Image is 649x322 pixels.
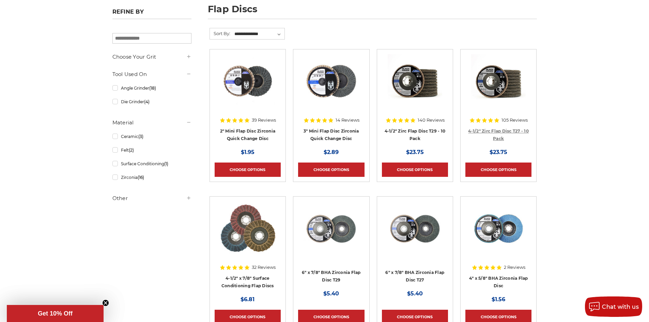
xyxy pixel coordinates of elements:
a: Scotch brite flap discs [215,201,281,267]
a: Surface Conditioning [112,158,191,170]
button: Chat with us [585,296,642,317]
span: $23.75 [406,149,424,155]
a: Black Hawk Abrasives 2-inch Zirconia Flap Disc with 60 Grit Zirconia for Smooth Finishing [215,54,281,120]
span: $6.81 [241,296,254,303]
span: $5.40 [407,290,423,297]
h5: Material [112,119,191,127]
span: $2.89 [324,149,339,155]
span: 14 Reviews [336,118,359,122]
span: (3) [138,134,143,139]
span: $5.40 [323,290,339,297]
img: 4.5" Black Hawk Zirconia Flap Disc 10 Pack [388,54,442,109]
a: Angle Grinder [112,82,191,94]
span: (16) [138,175,144,180]
a: 2" Mini Flap Disc Zirconia Quick Change Disc [220,128,276,141]
img: BHA 3" Quick Change 60 Grit Flap Disc for Fine Grinding and Finishing [304,54,358,109]
a: Felt [112,144,191,156]
select: Sort By: [233,29,284,39]
a: Black Hawk 6 inch T29 coarse flap discs, 36 grit for efficient material removal [298,201,364,267]
span: $1.95 [241,149,254,155]
a: 6" x 7/8" BHA Zirconia Flap Disc T27 [385,270,444,283]
a: 4-1/2" Zirc Flap Disc T29 - 10 Pack [385,128,446,141]
a: 4" x 5/8" BHA Zirconia Flap Disc [469,276,528,289]
span: Get 10% Off [38,310,73,317]
a: 4-inch BHA Zirconia flap disc with 40 grit designed for aggressive metal sanding and grinding [465,201,531,267]
img: 4-inch BHA Zirconia flap disc with 40 grit designed for aggressive metal sanding and grinding [471,201,526,256]
span: Chat with us [602,304,639,310]
span: 2 Reviews [504,265,525,270]
a: 4-1/2" Zirc Flap Disc T27 - 10 Pack [468,128,529,141]
a: Choose Options [465,163,531,177]
img: Coarse 36 grit BHA Zirconia flap disc, 6-inch, flat T27 for aggressive material removal [388,201,442,256]
span: 39 Reviews [252,118,276,122]
h5: Tool Used On [112,70,191,78]
h5: Refine by [112,9,191,19]
button: Close teaser [102,300,109,306]
a: Ceramic [112,131,191,142]
span: 105 Reviews [501,118,528,122]
a: 3" Mini Flap Disc Zirconia Quick Change Disc [304,128,359,141]
img: Scotch brite flap discs [220,201,276,256]
a: Choose Options [298,163,364,177]
a: Zirconia [112,171,191,183]
a: Coarse 36 grit BHA Zirconia flap disc, 6-inch, flat T27 for aggressive material removal [382,201,448,267]
label: Sort By: [210,28,230,39]
h1: flap discs [208,4,537,19]
a: 4.5" Black Hawk Zirconia Flap Disc 10 Pack [382,54,448,120]
span: (1) [164,161,168,166]
span: $1.56 [492,296,505,303]
a: Die Grinder [112,96,191,108]
a: Black Hawk 4-1/2" x 7/8" Flap Disc Type 27 - 10 Pack [465,54,531,120]
div: Get 10% OffClose teaser [7,305,104,322]
span: $23.75 [490,149,507,155]
h5: Choose Your Grit [112,53,191,61]
span: 140 Reviews [418,118,445,122]
span: (4) [144,99,150,104]
h5: Other [112,194,191,202]
a: 4-1/2" x 7/8" Surface Conditioning Flap Discs [221,276,274,289]
span: 32 Reviews [252,265,276,270]
a: Choose Options [215,163,281,177]
a: 6" x 7/8" BHA Zirconia Flap Disc T29 [302,270,361,283]
a: Choose Options [382,163,448,177]
img: Black Hawk Abrasives 2-inch Zirconia Flap Disc with 60 Grit Zirconia for Smooth Finishing [220,54,275,109]
span: (2) [129,148,134,153]
img: Black Hawk 4-1/2" x 7/8" Flap Disc Type 27 - 10 Pack [471,54,526,109]
a: BHA 3" Quick Change 60 Grit Flap Disc for Fine Grinding and Finishing [298,54,364,120]
span: (18) [149,86,156,91]
img: Black Hawk 6 inch T29 coarse flap discs, 36 grit for efficient material removal [304,201,358,256]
